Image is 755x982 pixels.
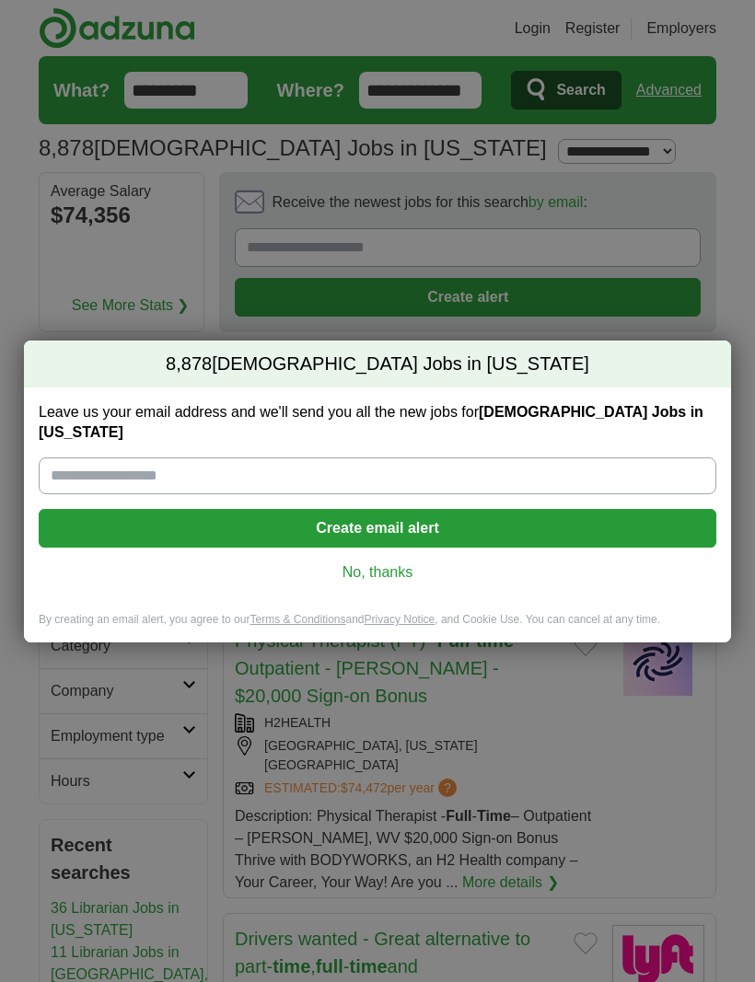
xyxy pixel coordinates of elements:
[53,562,702,583] a: No, thanks
[39,509,716,548] button: Create email alert
[24,341,731,388] h2: [DEMOGRAPHIC_DATA] Jobs in [US_STATE]
[166,352,212,377] span: 8,878
[24,612,731,642] div: By creating an email alert, you agree to our and , and Cookie Use. You can cancel at any time.
[365,613,436,626] a: Privacy Notice
[250,613,345,626] a: Terms & Conditions
[39,402,716,443] label: Leave us your email address and we'll send you all the new jobs for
